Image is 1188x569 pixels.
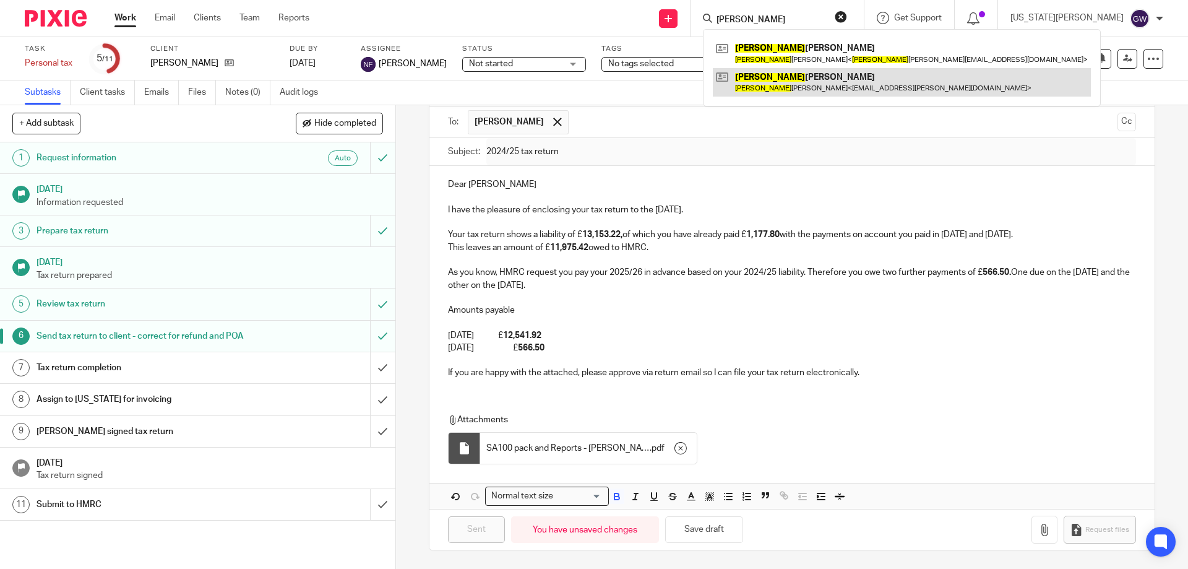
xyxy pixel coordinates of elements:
[448,342,1135,354] p: [DATE] £
[488,490,556,503] span: Normal text size
[80,80,135,105] a: Client tasks
[448,178,1135,191] p: Dear [PERSON_NAME]
[290,44,345,54] label: Due by
[448,146,480,158] label: Subject:
[328,150,358,166] div: Auto
[114,12,136,24] a: Work
[601,44,725,54] label: Tags
[37,422,251,441] h1: [PERSON_NAME] signed tax return
[12,391,30,408] div: 8
[1130,9,1150,28] img: svg%3E
[37,222,251,240] h1: Prepare tax return
[582,230,622,239] strong: 13,153.22,
[25,44,74,54] label: Task
[239,12,260,24] a: Team
[448,304,1135,316] p: Amounts payable
[97,51,113,66] div: 5
[12,149,30,167] div: 1
[150,57,218,69] p: [PERSON_NAME]
[469,59,513,68] span: Not started
[550,243,588,252] strong: 11,975.42
[144,80,179,105] a: Emails
[155,12,175,24] a: Email
[665,516,743,543] button: Save draft
[37,196,383,209] p: Information requested
[37,454,383,469] h1: [DATE]
[448,204,1135,216] p: I have the pleasure of enclosing your tax return to the [DATE].
[25,10,87,27] img: Pixie
[37,295,251,313] h1: Review tax return
[314,119,376,129] span: Hide completed
[475,116,544,128] span: [PERSON_NAME]
[448,329,1135,342] p: [DATE] £
[194,12,221,24] a: Clients
[511,516,659,543] div: You have unsaved changes
[835,11,847,23] button: Clear
[188,80,216,105] a: Files
[280,80,327,105] a: Audit logs
[379,58,447,70] span: [PERSON_NAME]
[37,495,251,514] h1: Submit to HMRC
[715,15,827,26] input: Search
[361,44,447,54] label: Assignee
[278,12,309,24] a: Reports
[12,328,30,345] div: 6
[37,390,251,409] h1: Assign to [US_STATE] for invoicing
[12,423,30,440] div: 9
[746,230,780,239] strong: 1,177.80
[518,344,544,352] strong: 566.50
[1064,516,1135,544] button: Request files
[37,358,251,377] h1: Tax return completion
[480,433,697,464] div: .
[290,59,316,67] span: [DATE]
[983,268,1011,277] strong: 566.50.
[608,59,674,68] span: No tags selected
[557,490,601,503] input: Search for option
[652,442,665,454] span: pdf
[486,442,650,454] span: SA100 pack and Reports - [PERSON_NAME] - 2025
[12,359,30,376] div: 7
[296,113,383,134] button: Hide completed
[12,113,80,134] button: + Add subtask
[12,496,30,513] div: 11
[448,266,1135,292] p: As you know, HMRC request you pay your 2025/26 in advance based on your 2024/25 liability. Theref...
[1010,12,1124,24] p: [US_STATE][PERSON_NAME]
[102,56,113,63] small: /11
[448,241,1135,254] p: This leaves an amount of £ owed to HMRC.
[448,228,1135,241] p: Your tax return shows a liability of £ of which you have already paid £ with the payments on acco...
[37,469,383,482] p: Tax return signed
[1085,525,1129,535] span: Request files
[448,367,1135,379] p: If you are happy with the attached, please approve via return email so I can file your tax return...
[150,44,274,54] label: Client
[448,116,462,128] label: To:
[37,269,383,282] p: Tax return prepared
[448,414,1113,426] p: Attachments
[37,149,251,167] h1: Request information
[12,222,30,240] div: 3
[503,331,541,340] strong: 12,541.92
[448,516,505,543] input: Sent
[361,57,376,72] img: svg%3E
[225,80,270,105] a: Notes (0)
[462,44,586,54] label: Status
[37,180,383,196] h1: [DATE]
[37,253,383,269] h1: [DATE]
[25,80,71,105] a: Subtasks
[1117,113,1136,131] button: Cc
[894,14,942,22] span: Get Support
[12,295,30,313] div: 5
[485,487,609,506] div: Search for option
[25,57,74,69] div: Personal tax
[37,327,251,345] h1: Send tax return to client - correct for refund and POA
